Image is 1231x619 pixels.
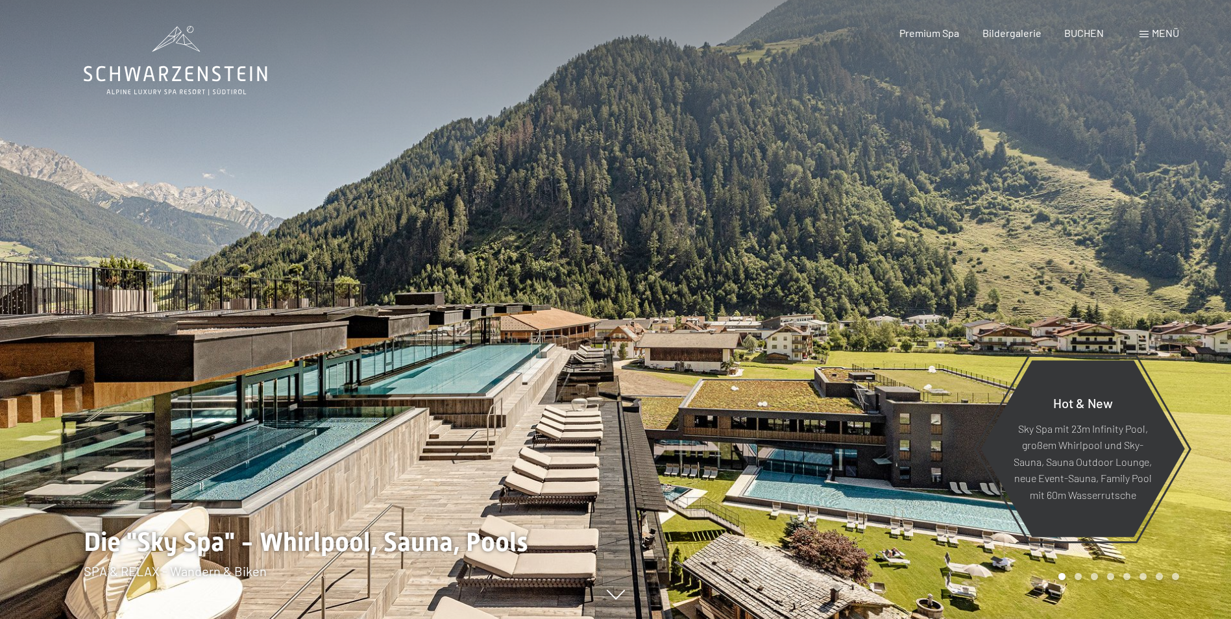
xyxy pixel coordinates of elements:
div: Carousel Pagination [1054,573,1179,580]
a: Bildergalerie [982,27,1042,39]
span: Menü [1152,27,1179,39]
div: Carousel Page 3 [1091,573,1098,580]
a: Premium Spa [899,27,959,39]
div: Carousel Page 6 [1140,573,1147,580]
div: Carousel Page 2 [1075,573,1082,580]
div: Carousel Page 5 [1123,573,1130,580]
div: Carousel Page 7 [1156,573,1163,580]
div: Carousel Page 8 [1172,573,1179,580]
a: BUCHEN [1064,27,1104,39]
div: Carousel Page 4 [1107,573,1114,580]
div: Carousel Page 1 (Current Slide) [1058,573,1066,580]
a: Hot & New Sky Spa mit 23m Infinity Pool, großem Whirlpool und Sky-Sauna, Sauna Outdoor Lounge, ne... [980,359,1186,538]
p: Sky Spa mit 23m Infinity Pool, großem Whirlpool und Sky-Sauna, Sauna Outdoor Lounge, neue Event-S... [1012,420,1153,503]
span: Hot & New [1053,394,1113,410]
